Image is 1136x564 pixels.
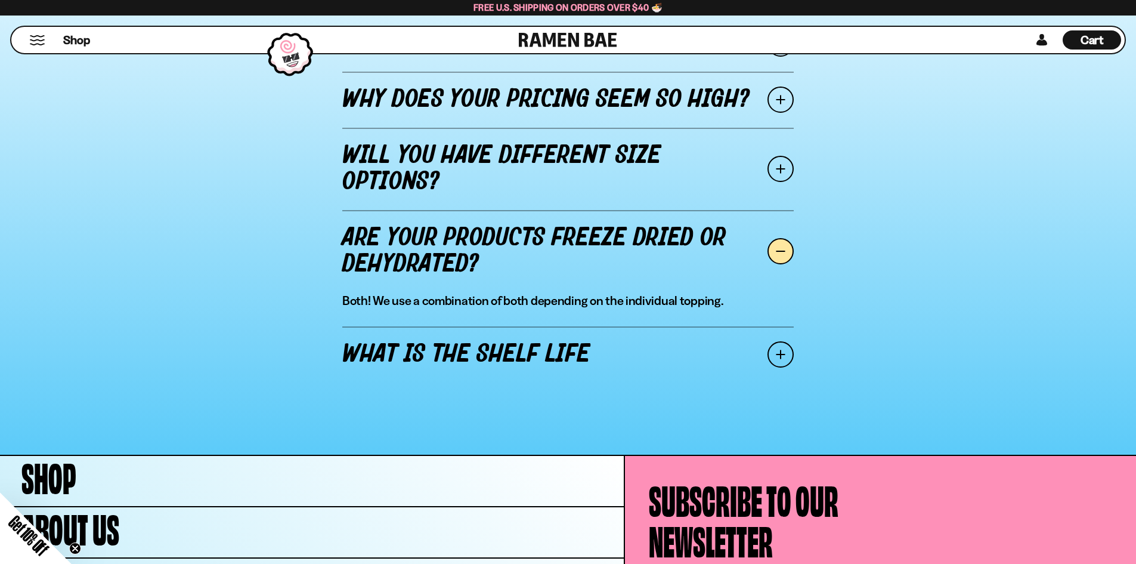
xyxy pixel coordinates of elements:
[342,72,794,128] a: Why does your pricing seem so high?
[63,30,90,50] a: Shop
[21,455,76,495] span: Shop
[649,477,838,559] h4: Subscribe to our newsletter
[342,128,794,210] a: Will you have different size options?
[342,292,726,309] p: Both! We use a combination of both depending on the individual topping.
[473,2,663,13] span: Free U.S. Shipping on Orders over $40 🍜
[342,326,794,383] a: What is the shelf life
[69,543,81,554] button: Close teaser
[342,210,794,292] a: Are your products freeze dried or dehydrated?
[63,32,90,48] span: Shop
[1081,33,1104,47] span: Cart
[5,512,52,559] span: Get 10% Off
[1063,27,1121,53] a: Cart
[29,35,45,45] button: Mobile Menu Trigger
